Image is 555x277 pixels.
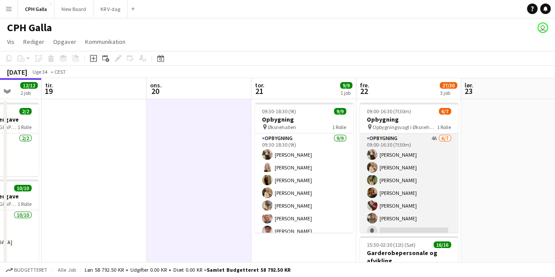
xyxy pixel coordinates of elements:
span: tor. [255,81,265,89]
span: 22 [358,86,369,96]
app-user-avatar: Carla Sørensen [537,22,548,33]
span: 19 [44,86,53,96]
app-job-card: 09:00-16:30 (7t30m)6/7Opbygning Opbygningsvagt i Øksnehallen til stor gallafest1 RolleOpbygning4A... [360,103,458,233]
span: 10/10 [14,185,32,191]
a: Vis [4,36,18,47]
span: 9/9 [334,108,346,115]
h3: Garderobepersonale og afvikling [360,249,458,265]
button: CPH Galla [18,0,54,18]
h3: Opbygning [255,115,353,123]
button: Budgetteret [4,265,49,275]
span: tir. [45,81,53,89]
span: ons. [150,81,162,89]
span: 1 Rolle [18,201,32,207]
a: Rediger [20,36,48,47]
span: Budgetteret [14,267,47,273]
span: Opgaver [53,38,76,46]
span: Samlet budgetteret 58 792.50 KR [207,266,290,273]
span: Opbygningsvagt i Øksnehallen til stor gallafest [372,124,437,130]
span: 20 [149,86,162,96]
div: 1 job [340,90,352,96]
span: Uge 34 [29,68,51,75]
div: CEST [54,68,66,75]
span: 1 Rolle [332,124,346,130]
h1: CPH Galla [7,21,52,34]
app-card-role: Opbygning9/909:30-18:30 (9t)[PERSON_NAME][PERSON_NAME][PERSON_NAME][PERSON_NAME][PERSON_NAME][PER... [255,133,353,268]
span: lør. [465,81,473,89]
span: 09:30-18:30 (9t) [262,108,296,115]
span: 6/7 [439,108,451,115]
span: 1 Rolle [437,124,451,130]
div: Løn 58 792.50 KR + Udgifter 0.00 KR + Diæt 0.00 KR = [85,266,290,273]
span: 23 [463,86,473,96]
div: 2 job [21,90,37,96]
span: 12/12 [20,82,38,89]
span: fre. [360,81,369,89]
div: 3 job [440,90,457,96]
button: New Board [54,0,93,18]
span: Alle job [56,266,77,273]
span: 9/9 [340,82,352,89]
span: Øksnehallen [268,124,296,130]
span: Vis [7,38,14,46]
h3: Opbygning [360,115,458,123]
button: KR V-dag [93,0,128,18]
span: Kommunikation [85,38,125,46]
span: 16/16 [433,241,451,248]
app-card-role: Opbygning4A6/709:00-16:30 (7t30m)[PERSON_NAME][PERSON_NAME][PERSON_NAME][PERSON_NAME][PERSON_NAME... [360,133,458,240]
app-job-card: 09:30-18:30 (9t)9/9Opbygning Øksnehallen1 RolleOpbygning9/909:30-18:30 (9t)[PERSON_NAME][PERSON_N... [255,103,353,233]
a: Opgaver [50,36,80,47]
span: 09:00-16:30 (7t30m) [367,108,411,115]
span: Rediger [23,38,44,46]
span: 15:30-02:30 (11t) (Sat) [367,241,415,248]
a: Kommunikation [82,36,129,47]
span: 21 [254,86,265,96]
span: 2/2 [19,108,32,115]
span: 1 Rolle [18,124,32,130]
span: 27/30 [440,82,457,89]
div: [DATE] [7,68,27,76]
